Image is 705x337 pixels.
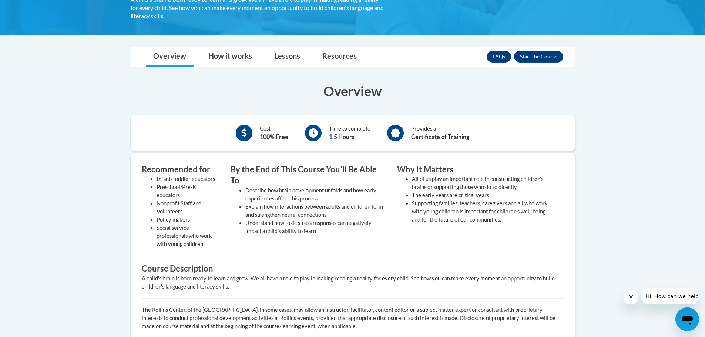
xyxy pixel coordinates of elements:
[315,47,364,67] a: Resources
[412,191,553,199] li: The early years are critical years
[201,47,259,67] a: How it works
[142,306,564,330] p: The Rollins Center, of the [GEOGRAPHIC_DATA], in some cases, may allow an instructor, facilitator...
[157,175,219,183] li: Infant/Toddler educators
[245,203,386,219] li: Explain how interactions between adults and children form and strengthen neural connections
[329,133,355,140] b: 1.5 Hours
[146,47,194,67] a: Overview
[514,51,563,63] button: Enroll
[411,125,469,141] div: Provides a
[412,199,553,224] li: Supporting families, teachers, caregivers and all who work with young children is important for c...
[231,164,386,187] h3: By the End of This Course Youʹll Be Able To
[329,125,370,141] div: Time to complete
[267,47,308,67] a: Lessons
[675,307,699,331] iframe: Button to launch messaging window
[142,164,219,175] h3: Recommended for
[260,125,288,141] div: Cost
[157,183,219,199] li: Preschool/Pre-K educators
[142,263,564,274] h3: Course Description
[157,199,219,216] li: Nonprofit Staff and Volunteers
[412,175,553,191] li: All of us play an important role in constructing children's brains or supporting those who do so ...
[641,288,699,304] iframe: Message from company
[397,164,553,175] h3: Why It Matters
[487,51,511,63] a: FAQs
[142,274,564,291] div: A child's brain is born ready to learn and grow. We all have a role to play in making reading a r...
[157,216,219,224] li: Policy makers
[245,186,386,203] li: Describe how brain development unfolds and how early experiences affect this process
[245,219,386,235] li: Understand how toxic stress responses can negatively impact a child's ability to learn
[411,133,469,140] b: Certificate of Training
[260,133,288,140] b: 100% Free
[624,290,638,304] iframe: Close message
[4,5,60,11] span: Hi. How can we help?
[157,224,219,248] li: Social service professionals who work with young children
[131,82,575,100] h3: Overview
